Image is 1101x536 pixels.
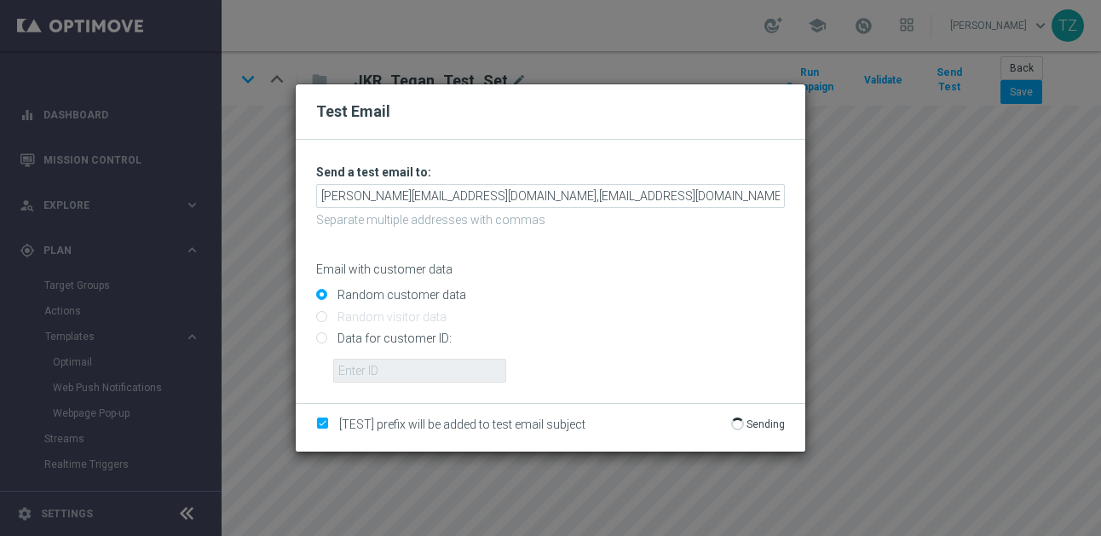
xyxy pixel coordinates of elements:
p: Separate multiple addresses with commas [316,212,785,228]
input: Enter ID [333,359,506,383]
p: Sending [746,418,785,431]
h3: Send a test email to: [316,164,785,180]
p: Email with customer data [316,262,785,277]
h2: Test Email [316,101,785,122]
span: [TEST] prefix will be added to test email subject [339,418,585,431]
label: Random customer data [333,287,466,303]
